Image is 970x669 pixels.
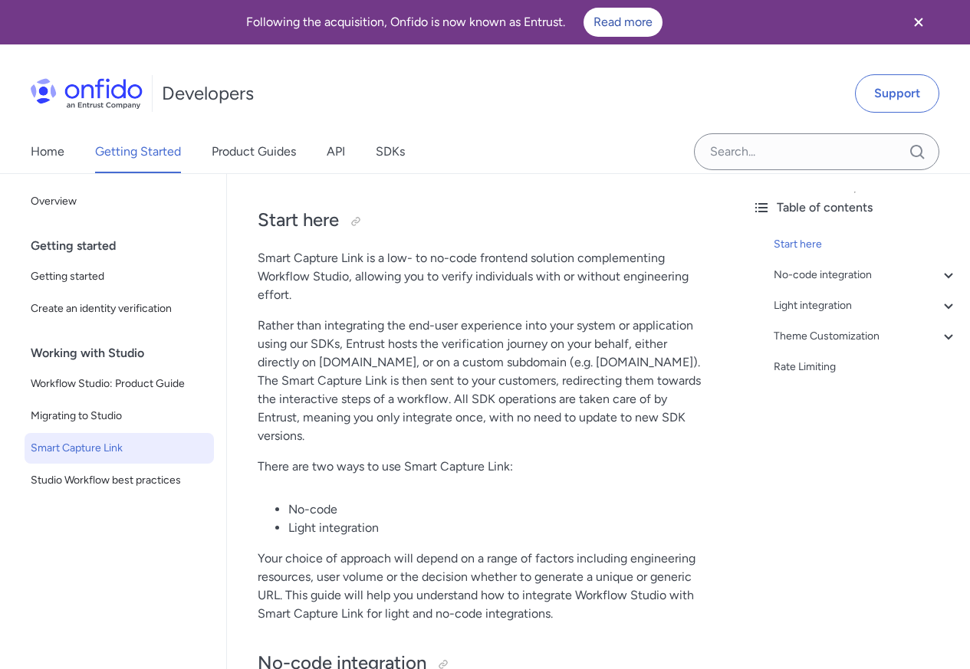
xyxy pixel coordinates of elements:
[258,549,709,623] p: Your choice of approach will depend on a range of factors including engineering resources, user v...
[212,130,296,173] a: Product Guides
[31,375,208,393] span: Workflow Studio: Product Guide
[752,198,958,217] div: Table of contents
[25,433,214,464] a: Smart Capture Link
[258,208,709,234] h2: Start here
[288,500,709,519] li: No-code
[376,130,405,173] a: SDKs
[31,300,208,318] span: Create an identity verification
[95,130,181,173] a: Getting Started
[31,407,208,425] span: Migrating to Studio
[584,8,663,37] a: Read more
[774,327,958,346] a: Theme Customization
[258,457,709,476] p: There are two ways to use Smart Capture Link:
[774,297,958,315] a: Light integration
[31,192,208,211] span: Overview
[31,78,143,109] img: Onfido Logo
[31,439,208,457] span: Smart Capture Link
[25,186,214,217] a: Overview
[31,130,64,173] a: Home
[774,235,958,254] a: Start here
[31,338,220,369] div: Working with Studio
[18,8,890,37] div: Following the acquisition, Onfido is now known as Entrust.
[31,471,208,490] span: Studio Workflow best practices
[774,358,958,376] a: Rate Limiting
[258,316,709,445] p: Rather than integrating the end-user experience into your system or application using our SDKs, E...
[327,130,345,173] a: API
[694,133,939,170] input: Onfido search input field
[890,3,947,41] button: Close banner
[162,81,254,106] h1: Developers
[25,261,214,292] a: Getting started
[31,267,208,286] span: Getting started
[31,231,220,261] div: Getting started
[25,294,214,324] a: Create an identity verification
[25,369,214,399] a: Workflow Studio: Product Guide
[258,249,709,304] p: Smart Capture Link is a low- to no-code frontend solution complementing Workflow Studio, allowing...
[25,465,214,496] a: Studio Workflow best practices
[855,74,939,113] a: Support
[909,13,928,31] svg: Close banner
[774,266,958,284] a: No-code integration
[288,519,709,537] li: Light integration
[25,401,214,431] a: Migrating to Studio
